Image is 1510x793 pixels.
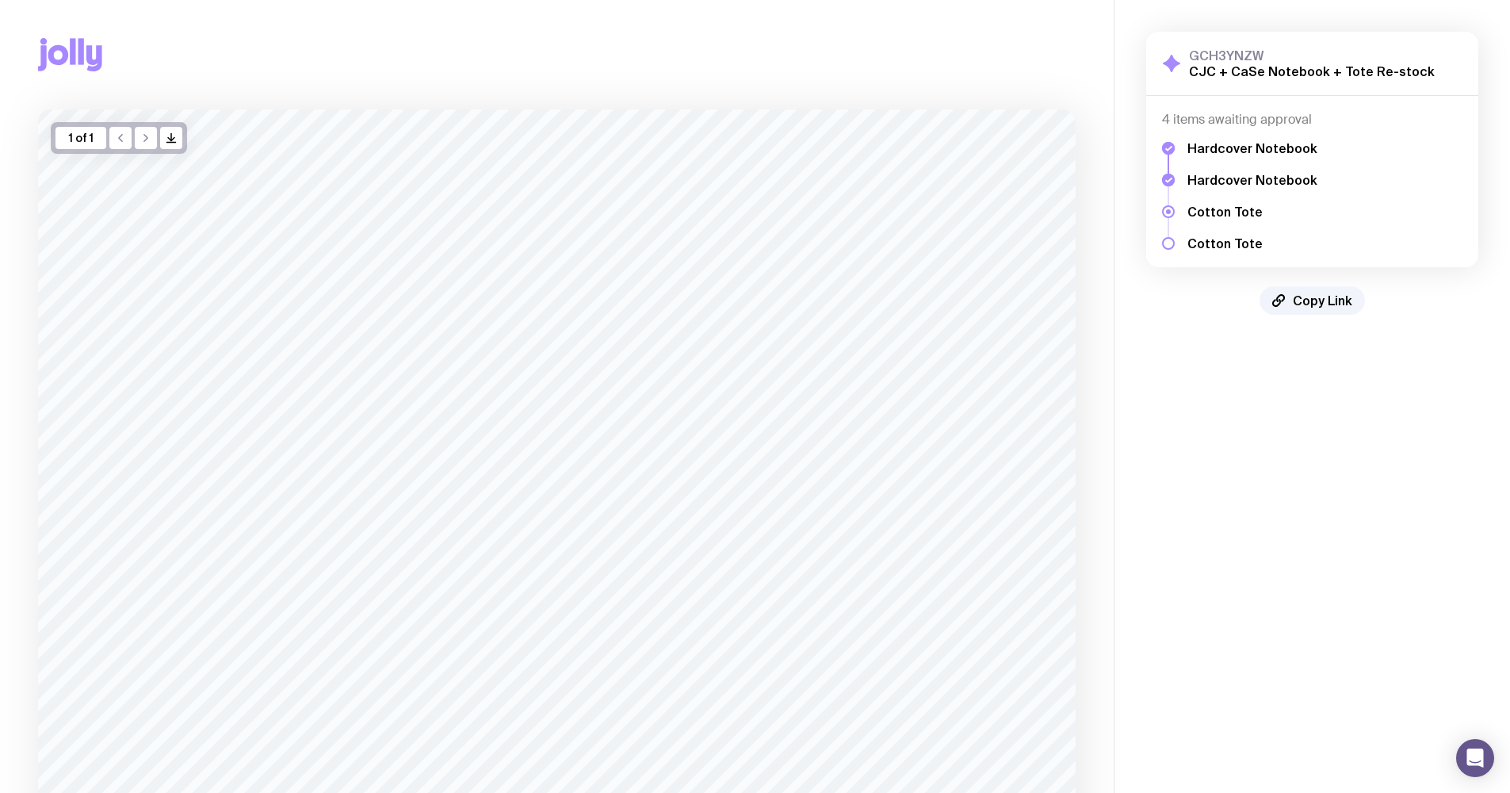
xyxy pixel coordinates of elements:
h5: Hardcover Notebook [1187,140,1317,156]
g: /> /> [167,134,176,143]
button: Copy Link [1260,286,1365,315]
span: Copy Link [1293,293,1352,308]
div: Open Intercom Messenger [1456,739,1494,777]
button: />/> [160,127,182,149]
h5: Cotton Tote [1187,236,1317,251]
h5: Hardcover Notebook [1187,172,1317,188]
h2: CJC + CaSe Notebook + Tote Re-stock [1189,63,1435,79]
h5: Cotton Tote [1187,204,1317,220]
h4: 4 items awaiting approval [1162,112,1462,128]
div: 1 of 1 [55,127,106,149]
h3: GCH3YNZW [1189,48,1435,63]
